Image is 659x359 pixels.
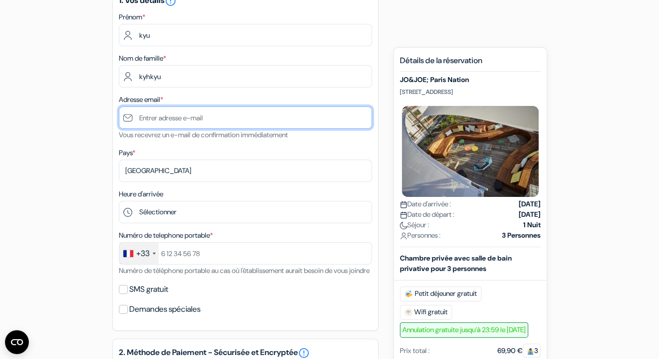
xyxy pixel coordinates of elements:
[400,220,429,230] span: Séjour :
[119,266,370,275] small: Numéro de téléphone portable au cas où l'établissement aurait besoin de vous joindre
[119,94,163,105] label: Adresse email
[129,302,200,316] label: Demandes spéciales
[119,242,372,265] input: 6 12 34 56 78
[400,199,451,209] span: Date d'arrivée :
[523,344,541,358] span: 3
[400,222,407,229] img: moon.svg
[400,286,481,301] span: Petit déjeuner gratuit
[400,88,541,96] p: [STREET_ADDRESS]
[119,12,145,22] label: Prénom
[298,347,310,359] a: error_outline
[497,346,541,356] div: 69,90 €
[519,199,541,209] strong: [DATE]
[404,308,412,316] img: free_wifi.svg
[119,148,135,158] label: Pays
[119,24,372,46] input: Entrez votre prénom
[400,209,455,220] span: Date de départ :
[119,189,163,199] label: Heure d'arrivée
[400,254,512,273] b: Chambre privée avec salle de bain privative pour 3 personnes
[404,290,413,298] img: free_breakfast.svg
[400,76,541,84] h5: JO&JOE; Paris Nation
[400,56,541,72] h5: Détails de la réservation
[5,330,29,354] button: Ouvrir le widget CMP
[400,232,407,240] img: user_icon.svg
[519,209,541,220] strong: [DATE]
[523,220,541,230] strong: 1 Nuit
[527,348,534,355] img: guest.svg
[119,347,372,359] h5: 2. Méthode de Paiement - Sécurisée et Encryptée
[119,243,159,264] div: France: +33
[400,211,407,219] img: calendar.svg
[400,201,407,208] img: calendar.svg
[400,322,528,338] span: Annulation gratuite jusqu’à 23:59 le [DATE]
[400,346,430,356] div: Prix total :
[119,65,372,88] input: Entrer le nom de famille
[400,305,452,320] span: Wifi gratuit
[119,130,288,139] small: Vous recevrez un e-mail de confirmation immédiatement
[119,230,213,241] label: Numéro de telephone portable
[119,53,166,64] label: Nom de famille
[136,248,150,260] div: +33
[400,230,441,241] span: Personnes :
[119,106,372,129] input: Entrer adresse e-mail
[502,230,541,241] strong: 3 Personnes
[129,282,168,296] label: SMS gratuit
